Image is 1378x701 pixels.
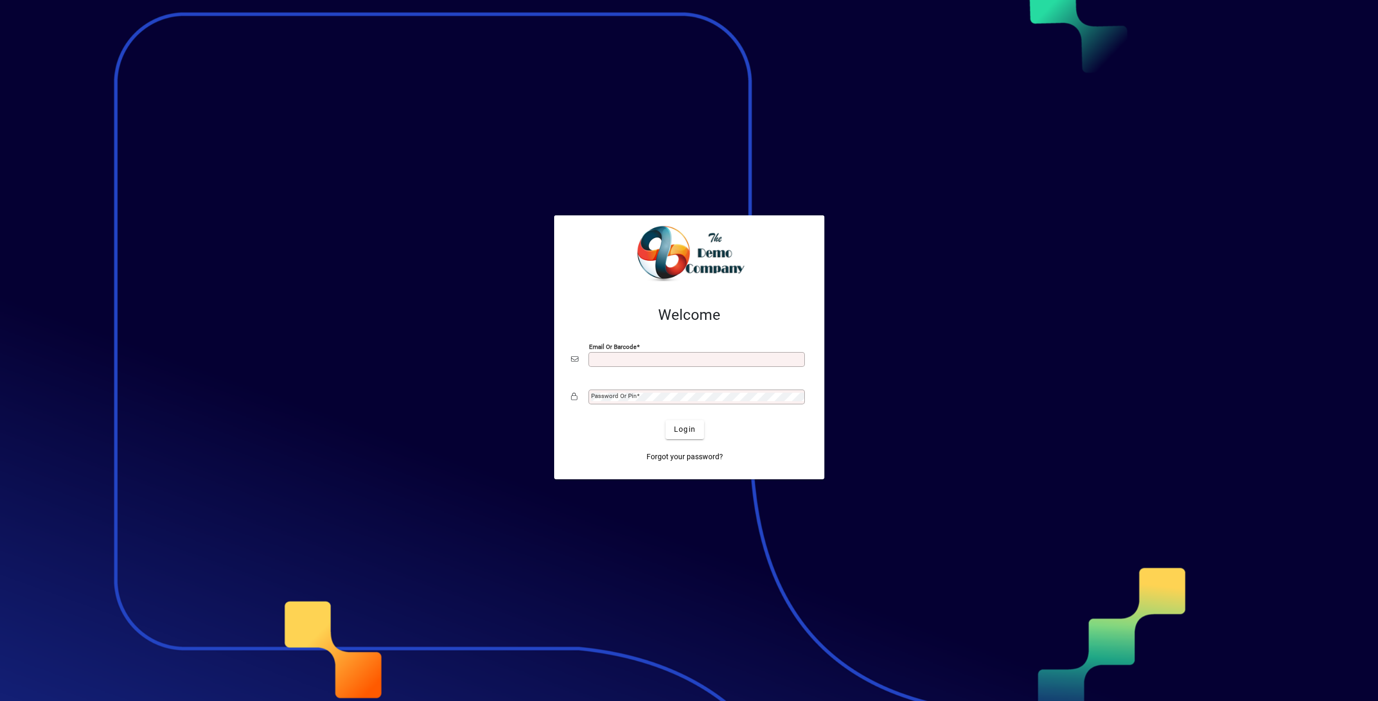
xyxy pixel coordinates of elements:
[647,451,723,462] span: Forgot your password?
[589,343,636,350] mat-label: Email or Barcode
[571,306,807,324] h2: Welcome
[674,424,696,435] span: Login
[666,420,704,439] button: Login
[642,448,727,467] a: Forgot your password?
[591,392,636,400] mat-label: Password or Pin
